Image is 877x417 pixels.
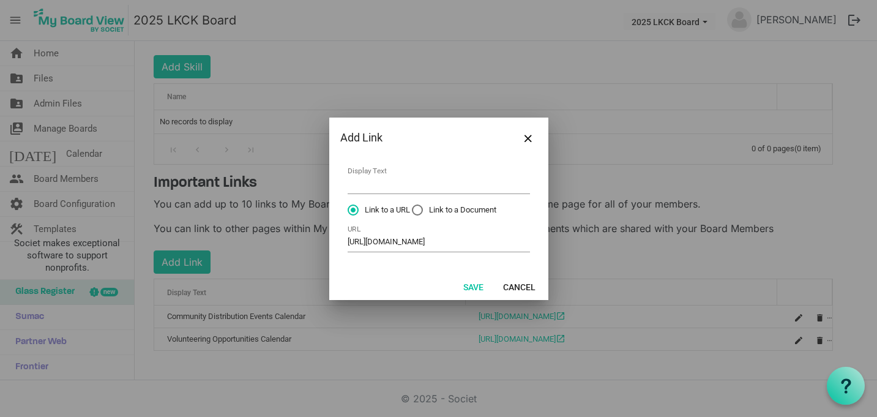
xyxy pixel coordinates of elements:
[348,205,410,216] span: Link to a URL
[519,129,537,147] button: Close
[455,278,491,295] button: Save
[329,118,548,300] div: Dialog edit
[495,278,543,295] button: Cancel
[340,129,498,147] div: Add Link
[412,205,496,216] span: Link to a Document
